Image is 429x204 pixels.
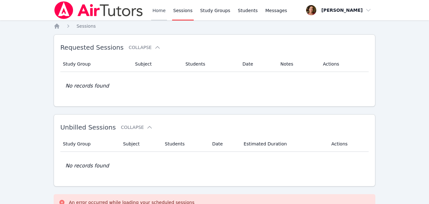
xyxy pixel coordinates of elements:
th: Students [182,56,239,72]
th: Students [161,136,208,152]
span: Requested Sessions [60,44,124,51]
span: Unbilled Sessions [60,123,116,131]
button: Collapse [121,124,153,130]
span: Messages [265,7,287,14]
td: No records found [60,152,369,180]
span: Sessions [77,24,96,29]
th: Date [208,136,240,152]
th: Subject [119,136,161,152]
th: Actions [327,136,369,152]
button: Collapse [129,44,160,51]
th: Study Group [60,56,131,72]
th: Study Group [60,136,119,152]
td: No records found [60,72,369,100]
nav: Breadcrumb [54,23,375,29]
th: Actions [319,56,369,72]
th: Notes [277,56,319,72]
th: Estimated Duration [240,136,327,152]
th: Date [239,56,277,72]
a: Sessions [77,23,96,29]
th: Subject [131,56,182,72]
img: Air Tutors [54,1,144,19]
